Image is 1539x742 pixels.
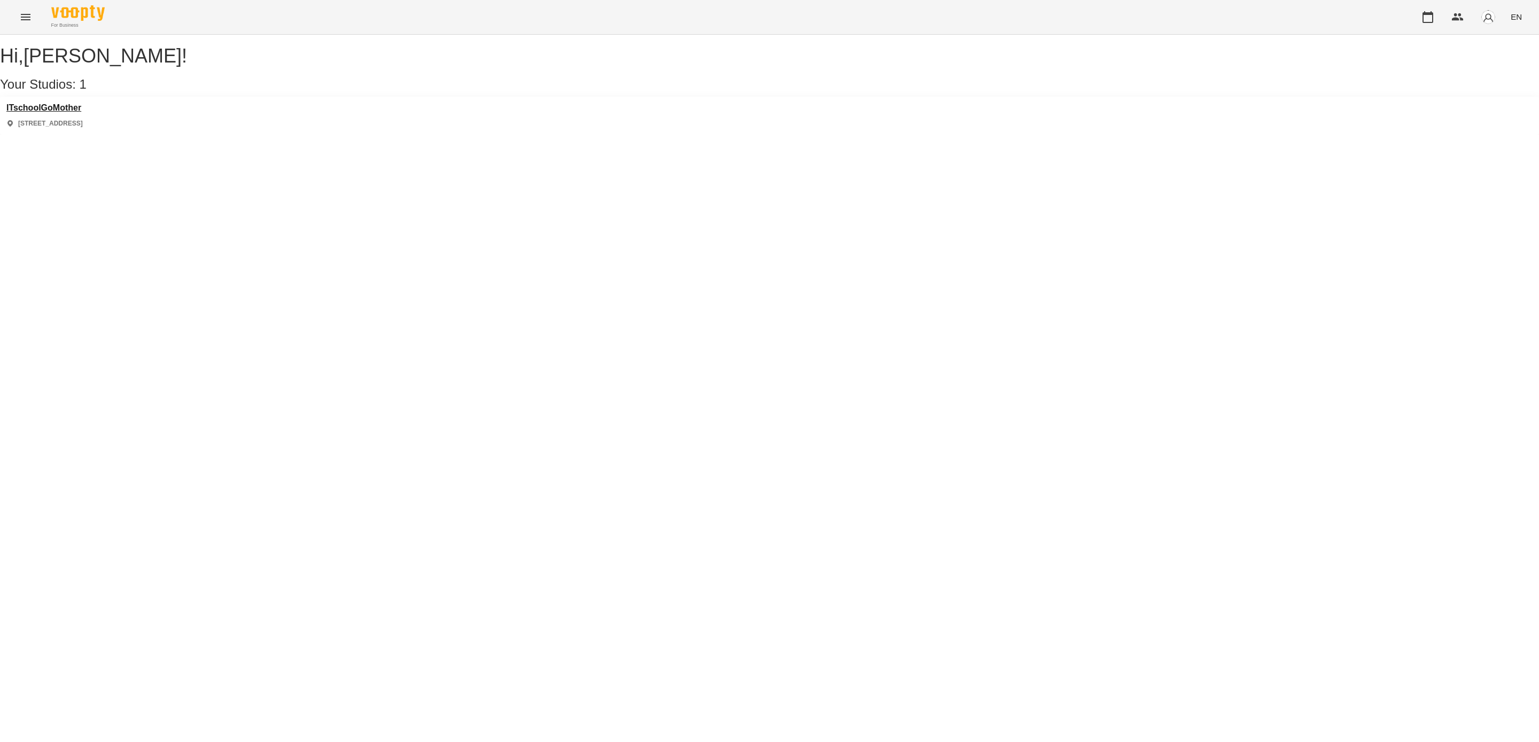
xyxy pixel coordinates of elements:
[6,103,83,113] a: ITschoolGoMother
[80,77,87,91] span: 1
[51,5,105,21] img: Voopty Logo
[18,119,83,128] p: [STREET_ADDRESS]
[51,22,105,29] span: For Business
[1506,7,1526,27] button: EN
[13,4,38,30] button: Menu
[1511,11,1522,22] span: EN
[1481,10,1496,25] img: avatar_s.png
